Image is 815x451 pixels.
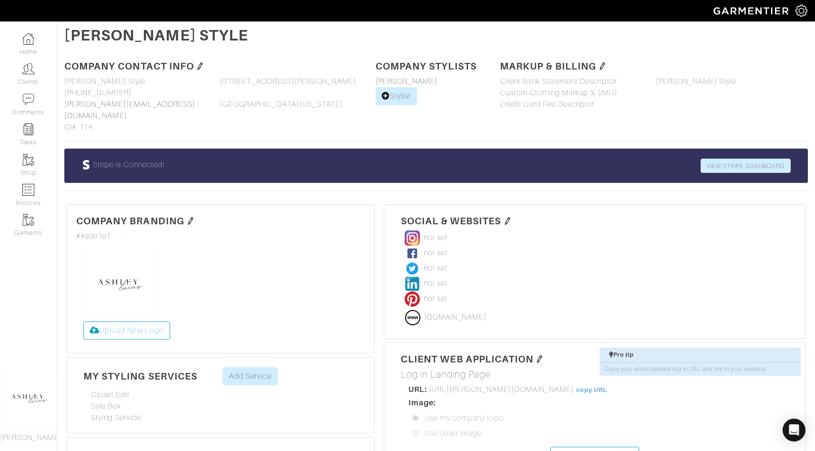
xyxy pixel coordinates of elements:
[22,63,34,75] img: clients-icon-6bae9207a08558b7cb47a8932f037763ab4055f8c8b6bfacd5dc20c3e0201464.png
[64,60,194,71] span: Company Contact Info
[424,232,448,243] span: not set
[656,76,737,87] span: [PERSON_NAME] Style
[93,160,164,169] span: Stripe is Connected!
[22,123,34,135] img: reminder-icon-8004d30b9f0a5d33ae49ab947aed9ed385cf756f9e5892f1edd6e32f2345188e.png
[405,310,420,325] img: website-7c1d345177191472bde3b385a3dfc09e683c6cc9c740836e1c7612723a46e372.png
[376,87,417,105] a: Stylist
[405,291,420,307] img: pinterest-17a07f8e48f40589751b57ff18201fc99a9eae9d7246957fa73960b728dbe378.png
[401,353,534,364] span: Сlient Web Application
[22,154,34,166] img: garments-icon-b7da505a4dc4fd61783c78ac3ca0ef83fa9d6f193b1c9dc38574b1d14d53ca28.png
[64,26,808,44] h2: [PERSON_NAME] Style
[91,413,141,422] a: Stying Service
[504,217,511,225] img: pen-cf24a1663064a2ec1b9c1bd2387e9de7a2fa800b781884d57f21acf72779bad2.png
[83,371,197,381] span: My Styling Services
[83,246,155,318] img: 1707588369461.png
[493,99,648,110] div: Credit Card Fee Descriptor
[405,261,420,276] img: twitter-e883f9cd8240719afd50c0ee89db83673970c87530b2143747009cad9852be48.png
[376,77,438,86] a: [PERSON_NAME]
[424,278,448,289] span: not set
[424,247,448,259] span: not set
[405,276,420,291] img: linkedin-d037f5688c3efc26aa711fca27d2530e9b4315c93c202ca79e62a18a10446be8.png
[408,398,436,407] span: Image:
[223,367,278,385] a: Add Service
[76,215,184,226] span: Company Branding
[599,62,606,70] img: pen-cf24a1663064a2ec1b9c1bd2387e9de7a2fa800b781884d57f21acf72779bad2.png
[401,369,789,380] h5: Log in Landing Page
[22,184,34,196] img: orders-icon-0abe47150d42831381b5fb84f609e132dff9fe21cb692f30cb5eec754e2cba89.png
[600,362,801,376] div: Copy your white labeled log in URL and link in your website.
[424,293,448,304] span: not set
[91,391,130,399] a: Closet Edit
[795,5,807,17] img: gear-icon-white-bd11855cb880d31180b6d7d6211b90ccbf57a29d726f0c71d8c61bd08dd39cc2.png
[220,76,356,87] span: [STREET_ADDRESS][PERSON_NAME]
[64,121,92,133] span: ID#: 114
[76,231,365,242] div: `
[81,160,91,170] img: stripeLogo-a5a0b105ef774b315ea9413633ac59ebdea70fbe11df5d15dccc025e26b8fc9b.png
[576,386,607,393] a: copy URL
[22,33,34,45] img: dashboard-icon-dbcd8f5a0b271acd01030246c82b418ddd0df26cd7fceb0bd07c9910d44c42f6.png
[196,62,204,70] img: pen-cf24a1663064a2ec1b9c1bd2387e9de7a2fa800b781884d57f21acf72779bad2.png
[76,231,111,242] span: ##e0e1e1
[376,60,477,71] span: Company Stylists
[429,385,574,394] span: [URL][PERSON_NAME][DOMAIN_NAME]
[424,262,448,274] span: not set
[424,313,487,321] span: [DOMAIN_NAME]
[83,321,170,340] label: Upload New Logo
[701,159,791,173] a: VIEW STRIPE DASHBOARD
[64,87,132,99] span: [PHONE_NUMBER]
[22,93,34,105] img: comment-icon-a0a6a9ef722e966f86d9cbdc48e553b5cf19dbc54f86b18d962a5391bc8f6eb6.png
[22,214,34,226] img: garments-icon-b7da505a4dc4fd61783c78ac3ca0ef83fa9d6f193b1c9dc38574b1d14d53ca28.png
[405,246,420,261] img: facebook-317dd1732a6ad44248c5b87731f7b9da87357f1ebddc45d2c594e0cd8ab5f9a2.png
[405,231,420,246] img: instagram-ca3bc792a033a2c9429fd021af625c3049b16be64d72d12f1b3be3ecbc60b429.png
[609,351,796,359] div: Pro tip
[64,100,195,120] a: [PERSON_NAME][EMAIL_ADDRESS][DOMAIN_NAME]
[401,307,493,329] a: [DOMAIN_NAME]
[493,87,648,99] div: Custom Clothing Markup % (IMU):
[536,355,543,363] img: pen-cf24a1663064a2ec1b9c1bd2387e9de7a2fa800b781884d57f21acf72779bad2.png
[220,99,343,110] span: [GEOGRAPHIC_DATA][US_STATE]
[64,76,145,87] span: [PERSON_NAME] Style
[91,402,121,411] a: Syle Box
[408,385,427,394] span: URL:
[493,76,648,87] div: Client Bank Statement Descriptor:
[401,215,501,226] span: Social & Websites
[425,412,504,424] label: Use my company logo
[709,2,795,19] img: garmentier-logo-header-white-b43fb05a5012e4ada735d5af1a66efaba907eab6374d6393d1fbf88cb4ef424d.png
[425,428,482,439] label: Use other image
[783,419,805,441] div: Open Intercom Messenger
[187,217,194,225] img: pen-cf24a1663064a2ec1b9c1bd2387e9de7a2fa800b781884d57f21acf72779bad2.png
[500,60,596,71] span: Markup & Billing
